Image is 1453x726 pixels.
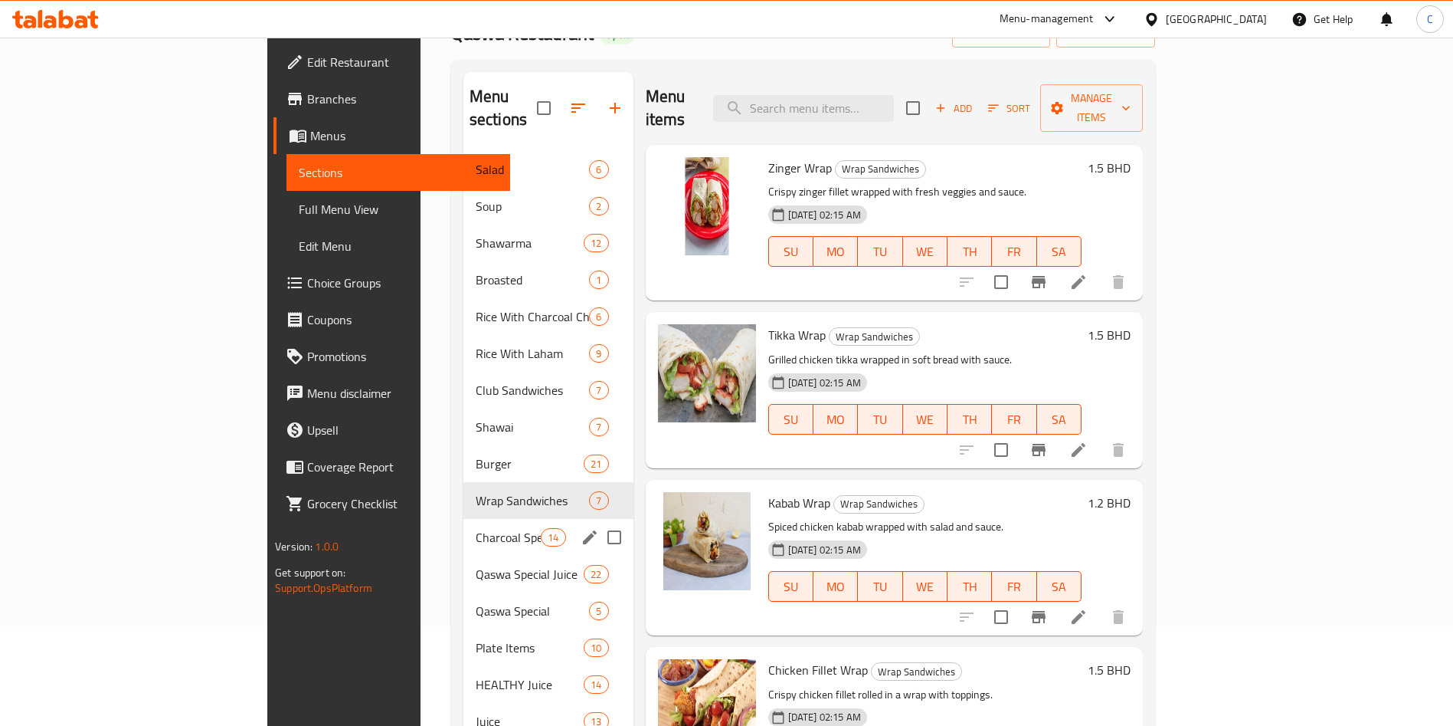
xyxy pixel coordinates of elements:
[864,241,896,263] span: TU
[768,491,830,514] span: Kabab Wrap
[310,126,498,145] span: Menus
[658,157,756,255] img: Zinger Wrap
[830,328,919,346] span: Wrap Sandwiches
[1088,492,1131,514] h6: 1.2 BHD
[836,160,925,178] span: Wrap Sandwiches
[954,576,986,598] span: TH
[813,236,858,267] button: MO
[813,571,858,602] button: MO
[463,261,633,298] div: Broasted1
[858,404,902,435] button: TU
[903,571,947,602] button: WE
[768,236,813,267] button: SU
[864,409,896,431] span: TU
[1020,432,1057,468] button: Branch-specific-item
[463,482,633,519] div: Wrap Sandwiches7
[463,666,633,703] div: HEALTHY Juice14
[768,659,868,682] span: Chicken Fillet Wrap
[299,200,498,218] span: Full Menu View
[307,384,498,402] span: Menu disclaimer
[782,376,867,390] span: [DATE] 02:15 AM
[578,526,601,549] button: edit
[590,494,607,508] span: 7
[476,344,590,363] span: Rice With Laham
[992,404,1036,435] button: FR
[903,404,947,435] button: WE
[275,563,345,583] span: Get support on:
[589,271,608,289] div: items
[782,710,867,724] span: [DATE] 02:15 AM
[463,593,633,629] div: Qaswa Special5
[273,80,510,117] a: Branches
[768,350,1082,370] p: Grilled chicken tikka wrapped in soft bread with sauce.
[768,182,1082,202] p: Crispy zinger fillet wrapped with fresh veggies and sauce.
[476,639,584,657] span: Plate Items
[597,90,633,126] button: Add section
[590,347,607,361] span: 9
[964,24,1038,43] span: import
[829,327,920,346] div: Wrap Sandwiches
[947,404,992,435] button: TH
[1100,432,1137,468] button: delete
[476,565,584,583] span: Qaswa Special Juice
[286,191,510,228] a: Full Menu View
[897,92,929,124] span: Select section
[476,418,590,436] span: Shawai
[584,641,607,655] span: 10
[768,517,1082,537] p: Spiced chicken kabab wrapped with salad and sauce.
[1100,264,1137,301] button: delete
[476,197,590,215] span: Soup
[834,495,924,513] span: Wrap Sandwiches
[273,264,510,301] a: Choice Groups
[820,576,852,598] span: MO
[476,271,590,289] div: Broasted
[1052,89,1131,127] span: Manage items
[476,528,541,547] div: Charcoal Special Chicken
[813,404,858,435] button: MO
[542,531,565,545] span: 14
[954,409,986,431] span: TH
[463,372,633,409] div: Club Sandwiches7
[463,151,633,188] div: Salad6
[998,409,1030,431] span: FR
[1020,264,1057,301] button: Branch-specific-item
[947,571,992,602] button: TH
[476,234,584,252] span: Shawarma
[858,236,902,267] button: TU
[590,383,607,398] span: 7
[589,160,608,179] div: items
[584,567,607,582] span: 22
[584,455,608,473] div: items
[273,117,510,154] a: Menus
[286,154,510,191] a: Sections
[463,225,633,261] div: Shawarma12
[1166,11,1267,28] div: [GEOGRAPHIC_DATA]
[307,421,498,439] span: Upsell
[909,241,941,263] span: WE
[315,537,339,557] span: 1.0.0
[589,418,608,436] div: items
[782,208,867,222] span: [DATE] 02:15 AM
[541,528,565,547] div: items
[476,381,590,399] div: Club Sandwiches
[590,163,607,177] span: 6
[463,556,633,593] div: Qaswa Special Juice22
[286,228,510,264] a: Edit Menu
[909,409,941,431] span: WE
[872,663,961,681] span: Wrap Sandwiches
[463,519,633,556] div: Charcoal Special Chicken14edit
[299,163,498,182] span: Sections
[1069,273,1088,291] a: Edit menu item
[658,324,756,422] img: Tikka Wrap
[1088,157,1131,179] h6: 1.5 BHD
[463,335,633,372] div: Rice With Laham9
[833,495,924,514] div: Wrap Sandwiches
[476,455,584,473] span: Burger
[1037,404,1082,435] button: SA
[998,576,1030,598] span: FR
[584,675,608,694] div: items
